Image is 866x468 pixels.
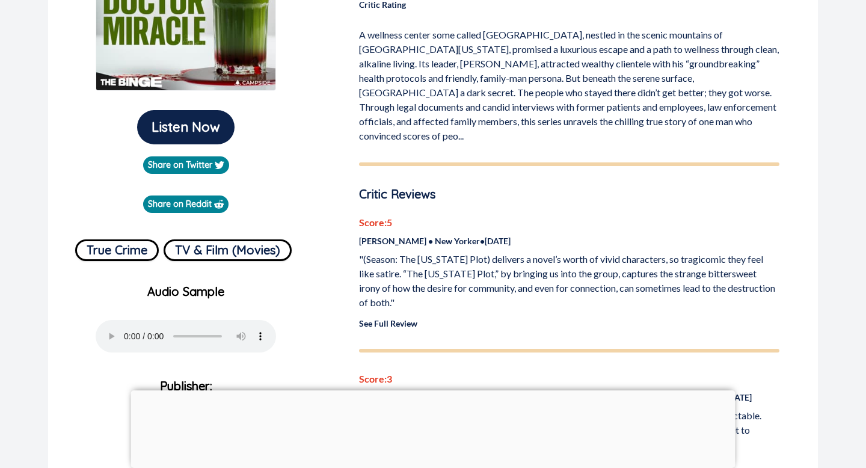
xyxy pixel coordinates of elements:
[359,185,779,203] p: Critic Reviews
[143,156,229,174] a: Share on Twitter
[359,252,779,310] p: "(Season: The [US_STATE] Plot) delivers a novel’s worth of vivid characters, so tragicomic they f...
[359,372,779,386] p: Score: 3
[143,196,229,213] a: Share on Reddit
[75,239,159,261] button: True Crime
[58,374,315,461] p: Publisher:
[96,320,276,353] audio: Your browser does not support the audio element
[131,390,735,465] iframe: Advertisement
[164,235,292,261] a: TV & Film (Movies)
[58,283,315,301] p: Audio Sample
[359,318,417,328] a: See Full Review
[359,215,779,230] p: Score: 5
[359,23,779,143] p: A wellness center some called [GEOGRAPHIC_DATA], nestled in the scenic mountains of [GEOGRAPHIC_D...
[164,239,292,261] button: TV & Film (Movies)
[359,235,779,247] p: [PERSON_NAME] • New Yorker • [DATE]
[137,110,235,144] button: Listen Now
[75,235,159,261] a: True Crime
